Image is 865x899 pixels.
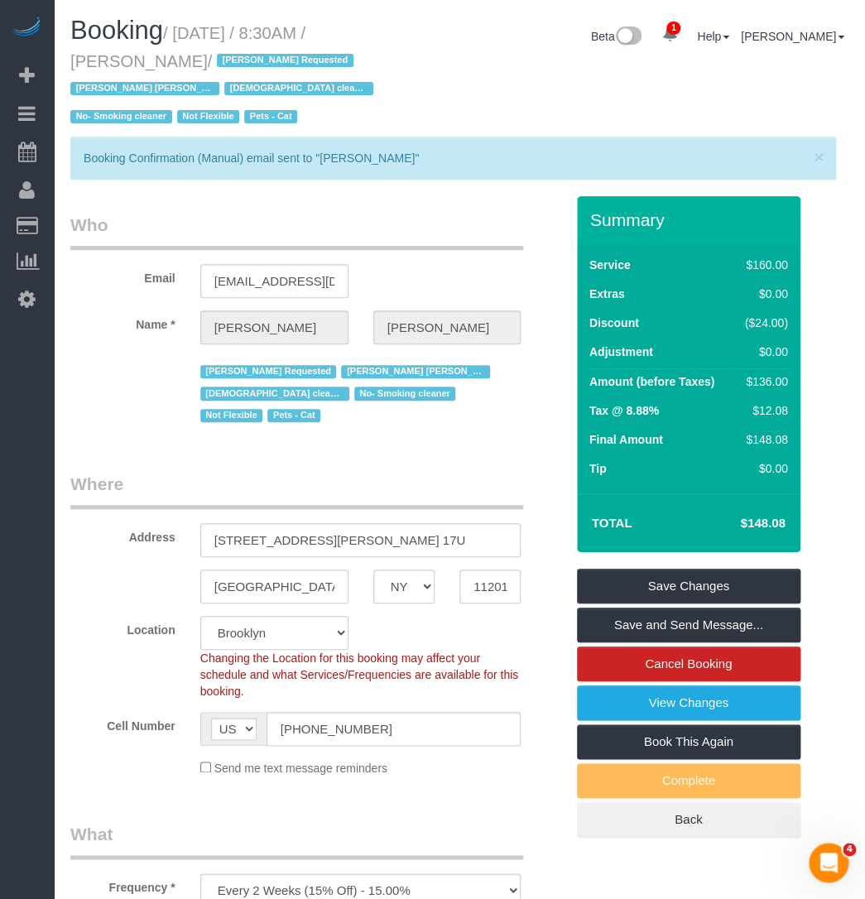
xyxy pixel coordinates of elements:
[738,286,788,302] div: $0.00
[577,647,800,681] a: Cancel Booking
[58,310,188,333] label: Name *
[589,431,663,448] label: Final Amount
[666,22,680,35] span: 1
[589,315,639,331] label: Discount
[58,616,188,638] label: Location
[577,724,800,759] a: Book This Again
[589,257,631,273] label: Service
[577,685,800,720] a: View Changes
[590,210,792,229] h3: Summary
[224,82,373,95] span: [DEMOGRAPHIC_DATA] cleaner only
[200,310,348,344] input: First Name
[70,472,523,509] legend: Where
[814,147,824,166] span: ×
[58,523,188,546] label: Address
[809,843,848,882] iframe: Intercom live chat
[84,150,806,166] p: Booking Confirmation (Manual) email sent to "[PERSON_NAME]"
[58,712,188,734] label: Cell Number
[738,257,788,273] div: $160.00
[217,54,353,67] span: [PERSON_NAME] Requested
[738,460,788,477] div: $0.00
[70,82,219,95] span: [PERSON_NAME] [PERSON_NAME] - Requested
[267,712,521,746] input: Cell Number
[341,365,490,378] span: [PERSON_NAME] [PERSON_NAME] - Requested
[814,148,824,166] button: Close
[591,30,642,43] a: Beta
[589,402,659,419] label: Tax @ 8.88%
[58,873,188,896] label: Frequency *
[738,315,788,331] div: ($24.00)
[738,402,788,419] div: $12.08
[653,17,685,53] a: 1
[738,431,788,448] div: $148.08
[244,110,297,123] span: Pets - Cat
[577,802,800,837] a: Back
[214,762,387,775] span: Send me text message reminders
[200,365,337,378] span: [PERSON_NAME] Requested
[70,52,378,127] span: /
[741,30,844,43] a: [PERSON_NAME]
[738,344,788,360] div: $0.00
[690,517,785,531] h4: $148.08
[589,373,714,390] label: Amount (before Taxes)
[354,387,456,400] span: No- Smoking cleaner
[459,570,521,603] input: Zip Code
[577,608,800,642] a: Save and Send Message...
[177,110,240,123] span: Not Flexible
[70,822,523,859] legend: What
[200,651,518,698] span: Changing the Location for this booking may affect your schedule and what Services/Frequencies are...
[697,30,729,43] a: Help
[589,286,625,302] label: Extras
[200,570,348,603] input: City
[577,569,800,603] a: Save Changes
[200,387,349,400] span: [DEMOGRAPHIC_DATA] cleaner only
[70,16,163,45] span: Booking
[592,516,632,530] strong: Total
[70,110,172,123] span: No- Smoking cleaner
[200,409,263,422] span: Not Flexible
[58,264,188,286] label: Email
[614,26,642,48] img: New interface
[200,264,348,298] input: Email
[589,460,607,477] label: Tip
[589,344,653,360] label: Adjustment
[70,213,523,250] legend: Who
[843,843,856,856] span: 4
[10,17,43,40] img: Automaid Logo
[70,24,378,127] small: / [DATE] / 8:30AM / [PERSON_NAME]
[267,409,320,422] span: Pets - Cat
[373,310,521,344] input: Last Name
[738,373,788,390] div: $136.00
